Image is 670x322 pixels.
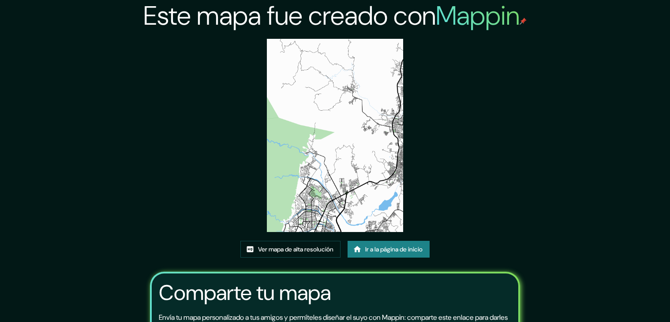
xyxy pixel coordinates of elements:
[365,245,423,253] font: Ir a la página de inicio
[348,241,430,258] a: Ir a la página de inicio
[267,39,404,232] img: created-map
[159,279,331,307] font: Comparte tu mapa
[240,241,341,258] a: Ver mapa de alta resolución
[258,245,333,253] font: Ver mapa de alta resolución
[591,288,660,312] iframe: Lanzador de widgets de ayuda
[520,18,527,25] img: pin de mapeo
